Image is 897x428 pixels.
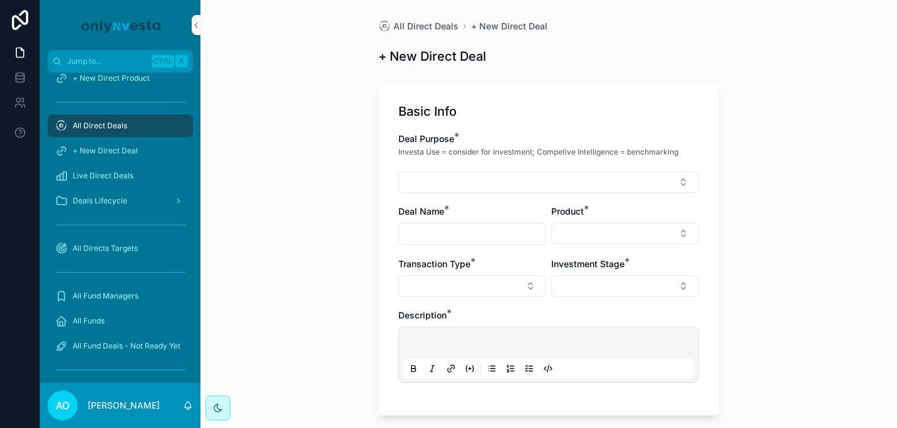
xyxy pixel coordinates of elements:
[398,146,678,158] p: Investa Use = consider for investment; Competive Intelligence = benchmarking
[378,48,486,65] h1: + New Direct Deal
[551,206,584,217] span: Product
[73,171,133,181] span: Live Direct Deals
[398,275,546,297] button: Select Button
[551,223,699,244] button: Select Button
[48,50,193,73] button: Jump to...CtrlK
[48,335,193,357] a: All Fund Deals - Not Ready Yet
[398,103,457,120] h1: Basic Info
[73,316,105,326] span: All Funds
[48,237,193,260] a: All Directs Targets
[48,310,193,332] a: All Funds
[48,115,193,137] a: All Direct Deals
[393,20,459,33] span: All Direct Deals
[73,243,138,253] span: All Directs Targets
[398,310,447,320] span: Description
[67,56,147,66] span: Jump to...
[177,56,187,66] span: K
[73,341,180,351] span: All Fund Deals - Not Ready Yet
[48,140,193,162] a: + New Direct Deal
[551,258,625,269] span: Investment Stage
[73,121,127,131] span: All Direct Deals
[48,165,193,187] a: Live Direct Deals
[73,146,138,156] span: + New Direct Deal
[48,67,193,89] a: + New Direct Product
[398,258,470,269] span: Transaction Type
[73,73,150,83] span: + New Direct Product
[73,196,127,206] span: Deals Lifecycle
[378,20,459,33] a: All Direct Deals
[398,206,444,217] span: Deal Name
[398,171,699,193] button: Select Button
[40,73,200,383] div: scrollable content
[79,15,162,35] img: App logo
[48,190,193,212] a: Deals Lifecycle
[551,275,699,297] button: Select Button
[152,55,174,68] span: Ctrl
[48,285,193,307] a: All Fund Managers
[471,20,547,33] a: + New Direct Deal
[88,399,160,412] p: [PERSON_NAME]
[56,398,70,413] span: AO
[73,291,138,301] span: All Fund Managers
[398,133,454,144] span: Deal Purpose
